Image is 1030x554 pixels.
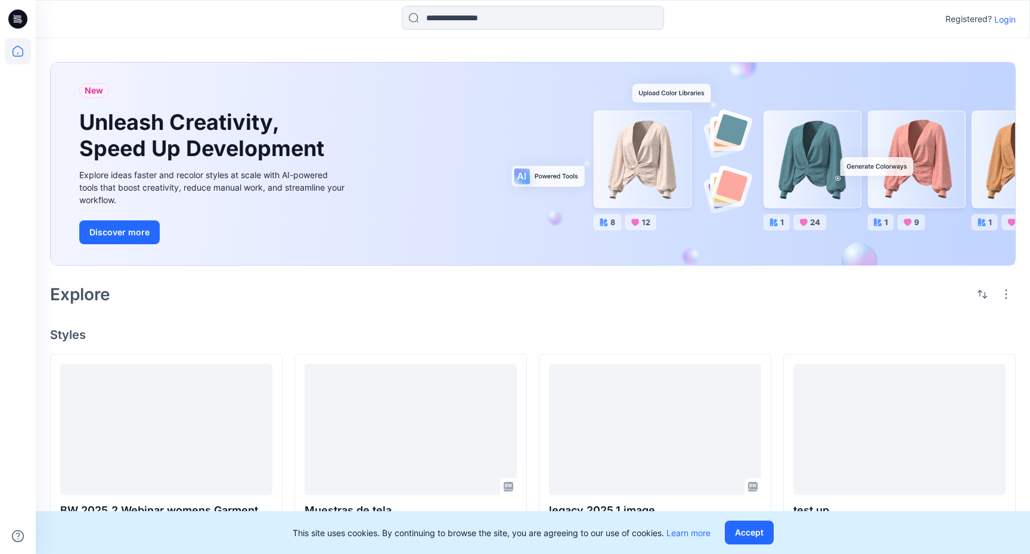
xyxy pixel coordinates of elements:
[725,521,774,544] button: Accept
[79,169,348,206] div: Explore ideas faster and recolor styles at scale with AI-powered tools that boost creativity, red...
[50,328,1016,342] h4: Styles
[85,83,103,98] span: New
[945,12,992,26] p: Registered?
[293,527,711,539] p: This site uses cookies. By continuing to browse the site, you are agreeing to our use of cookies.
[79,220,160,244] button: Discover more
[793,502,1006,519] p: test up
[50,285,110,304] h2: Explore
[79,220,348,244] a: Discover more
[79,110,330,161] h1: Unleash Creativity, Speed Up Development
[994,13,1016,26] p: Login
[60,502,272,519] p: BW 2025.2 Webinar womens Garment
[305,502,517,519] p: Muestras de tela
[549,502,761,519] p: legacy 2025.1 image
[666,528,711,538] a: Learn more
